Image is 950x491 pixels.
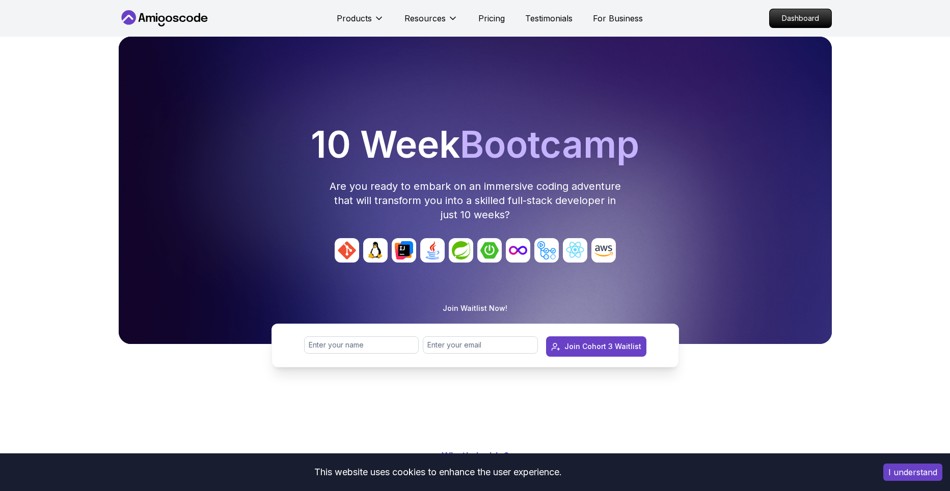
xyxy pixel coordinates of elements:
button: Products [337,12,384,33]
p: Dashboard [770,9,831,27]
input: Enter your name [304,336,419,354]
img: avatar_9 [591,238,616,263]
button: Join Cohort 3 Waitlist [546,336,646,357]
a: For Business [593,12,643,24]
img: avatar_0 [335,238,359,263]
img: avatar_5 [477,238,502,263]
p: Are you ready to embark on an immersive coding adventure that will transform you into a skilled f... [329,179,622,222]
img: avatar_8 [563,238,587,263]
span: Bootcamp [460,122,639,166]
img: avatar_1 [363,238,388,263]
img: avatar_4 [449,238,473,263]
img: avatar_3 [420,238,445,263]
button: Resources [404,12,458,33]
img: avatar_6 [506,238,530,263]
h1: 10 Week [123,126,828,163]
input: Enter your email [423,336,538,354]
p: Join Waitlist Now! [443,303,507,313]
div: Join Cohort 3 Waitlist [564,341,641,352]
a: Dashboard [769,9,832,28]
div: This website uses cookies to enhance the user experience. [8,461,868,483]
button: Accept cookies [883,464,942,481]
p: Resources [404,12,446,24]
img: avatar_2 [392,238,416,263]
a: Pricing [478,12,505,24]
img: avatar_7 [534,238,559,263]
p: Products [337,12,372,24]
a: Testimonials [525,12,573,24]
